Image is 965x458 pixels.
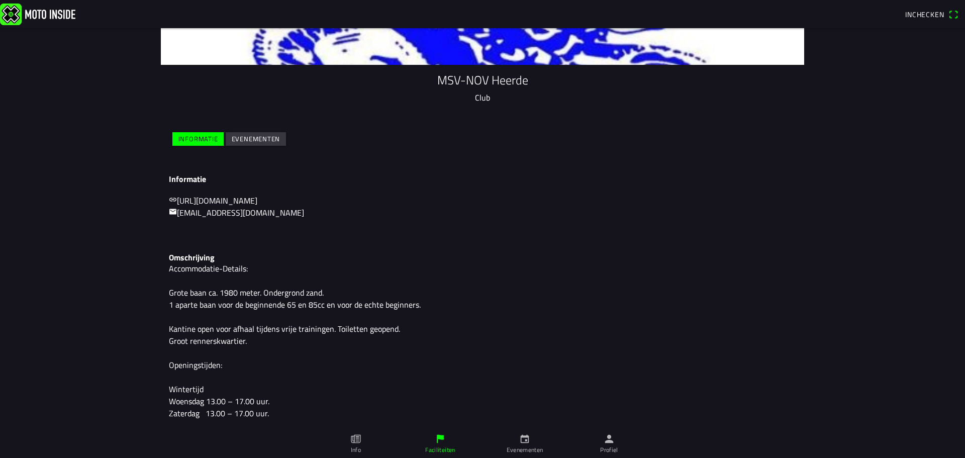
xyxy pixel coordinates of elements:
[169,196,177,204] ion-icon: link
[351,445,361,454] ion-label: Info
[226,132,286,146] ion-button: Evenementen
[900,6,963,23] a: Incheckenqr scanner
[169,91,796,104] p: Club
[507,445,543,454] ion-label: Evenementen
[350,433,361,444] ion-icon: paper
[169,73,796,87] h1: MSV-NOV Heerde
[425,445,455,454] ion-label: Faciliteiten
[169,207,304,219] a: mail[EMAIL_ADDRESS][DOMAIN_NAME]
[169,208,177,216] ion-icon: mail
[169,174,796,184] h3: Informatie
[600,445,618,454] ion-label: Profiel
[169,195,257,207] a: link[URL][DOMAIN_NAME]
[905,9,944,20] span: Inchecken
[435,433,446,444] ion-icon: flag
[519,433,530,444] ion-icon: calendar
[169,253,796,262] h3: Omschrijving
[604,433,615,444] ion-icon: person
[172,132,224,146] ion-button: Informatie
